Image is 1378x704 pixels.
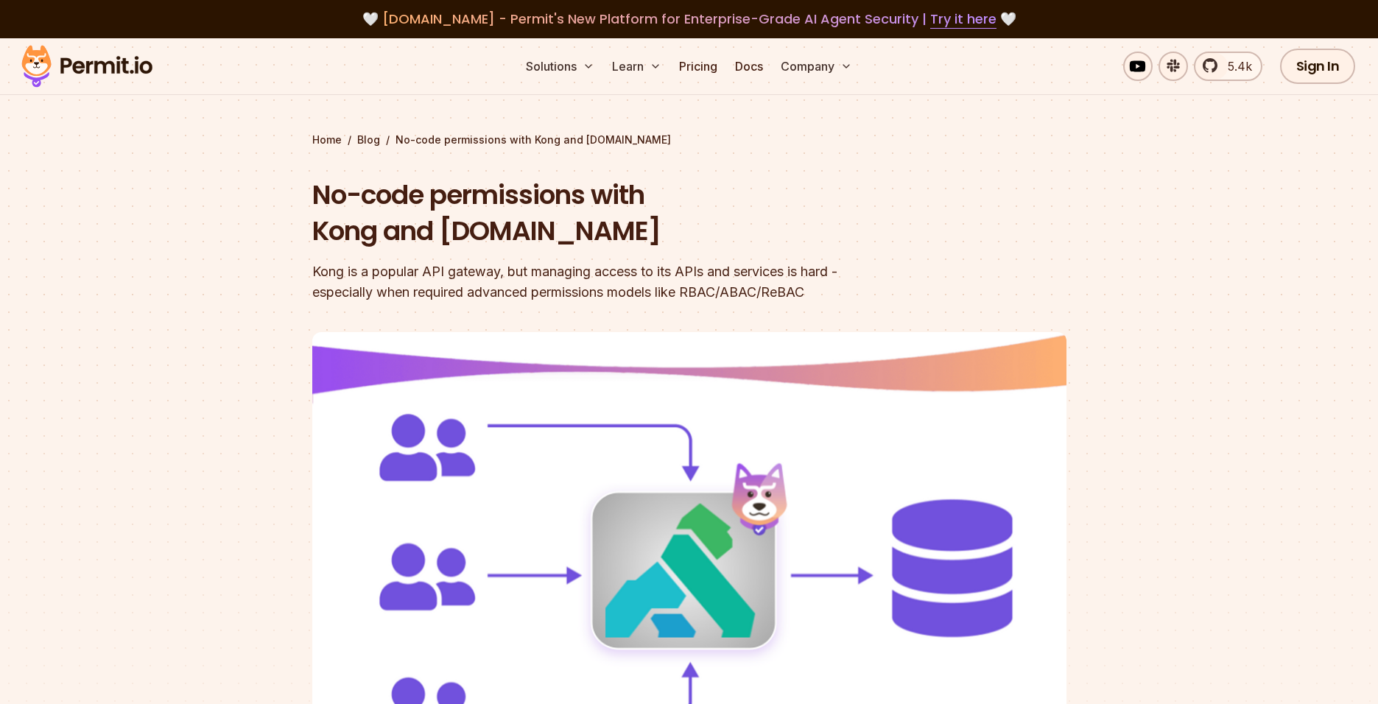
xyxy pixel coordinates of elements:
div: / / [312,133,1066,147]
a: Docs [729,52,769,81]
a: Try it here [930,10,996,29]
a: Pricing [673,52,723,81]
button: Learn [606,52,667,81]
h1: No-code permissions with Kong and [DOMAIN_NAME] [312,177,878,250]
button: Company [775,52,858,81]
div: Kong is a popular API gateway, but managing access to its APIs and services is hard - especially ... [312,261,878,303]
span: [DOMAIN_NAME] - Permit's New Platform for Enterprise-Grade AI Agent Security | [382,10,996,28]
a: Home [312,133,342,147]
a: 5.4k [1194,52,1262,81]
img: Permit logo [15,41,159,91]
div: 🤍 🤍 [35,9,1343,29]
button: Solutions [520,52,600,81]
span: 5.4k [1219,57,1252,75]
a: Blog [357,133,380,147]
a: Sign In [1280,49,1356,84]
